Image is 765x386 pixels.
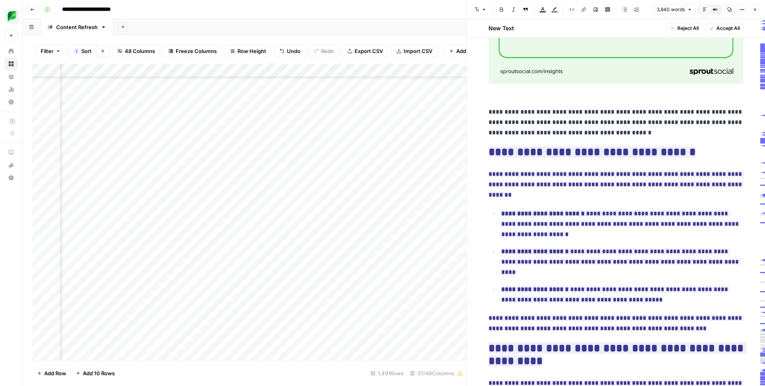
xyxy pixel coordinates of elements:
[81,47,92,55] span: Sort
[367,367,407,380] div: 1,491 Rows
[112,45,160,57] button: 48 Columns
[706,23,743,33] button: Accept All
[404,47,432,55] span: Import CSV
[74,48,79,54] div: 1
[32,367,71,380] button: Add Row
[275,45,306,57] button: Undo
[391,45,437,57] button: Import CSV
[5,9,19,24] img: SproutSocial Logo
[456,47,487,55] span: Add Column
[44,369,66,377] span: Add Row
[5,83,18,96] a: Usage
[5,159,17,171] div: What's new?
[5,171,18,184] button: Help + Support
[342,45,388,57] button: Export CSV
[75,48,78,54] span: 1
[35,45,66,57] button: Filter
[321,47,334,55] span: Redo
[5,146,18,159] a: AirOps Academy
[653,4,696,15] button: 3,840 words
[657,6,685,13] span: 3,840 words
[667,23,702,33] button: Reject All
[237,47,266,55] span: Row Height
[71,367,120,380] button: Add 10 Rows
[716,25,740,32] span: Accept All
[163,45,222,57] button: Freeze Columns
[56,23,98,31] div: Content Refresh
[444,45,492,57] button: Add Column
[5,45,18,57] a: Home
[5,6,18,26] button: Workspace: SproutSocial
[677,25,699,32] span: Reject All
[83,369,115,377] span: Add 10 Rows
[176,47,217,55] span: Freeze Columns
[5,96,18,108] a: Settings
[5,70,18,83] a: Your Data
[41,47,53,55] span: Filter
[355,47,383,55] span: Export CSV
[407,367,466,380] div: 37/48 Columns
[309,45,339,57] button: Redo
[5,159,18,171] button: What's new?
[69,45,96,57] button: 1Sort
[225,45,271,57] button: Row Height
[5,57,18,70] a: Browse
[41,19,113,35] a: Content Refresh
[125,47,155,55] span: 48 Columns
[287,47,300,55] span: Undo
[488,24,514,32] h2: New Text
